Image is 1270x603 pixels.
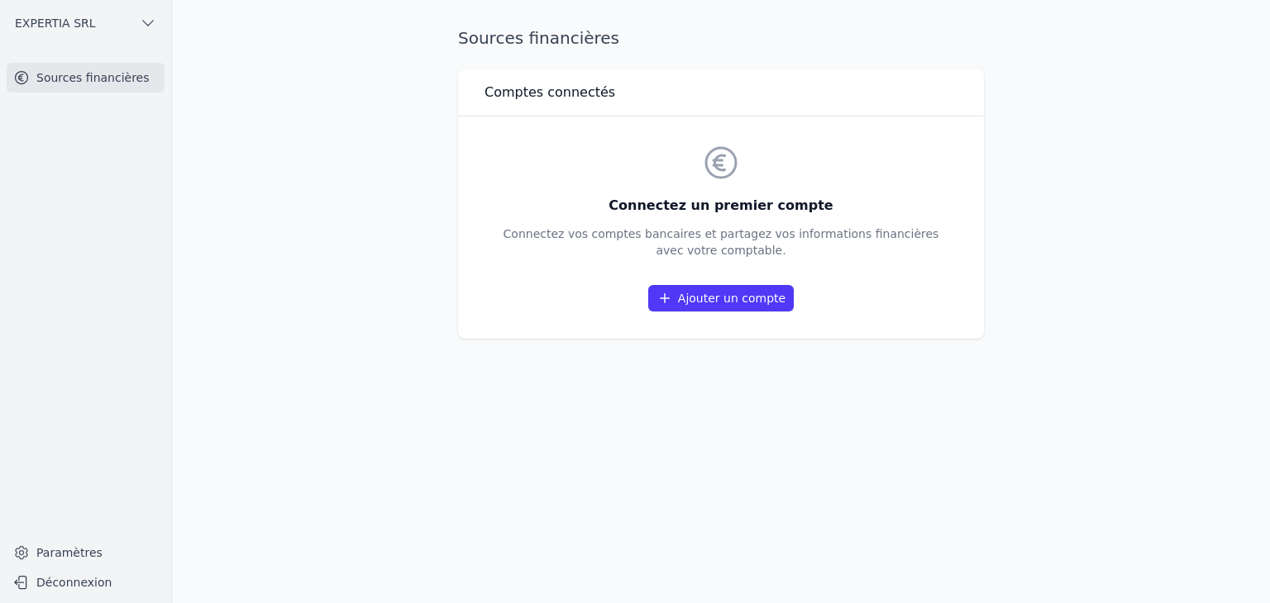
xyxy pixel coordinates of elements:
h3: Connectez un premier compte [504,196,939,216]
a: Paramètres [7,539,165,566]
button: Déconnexion [7,569,165,596]
a: Sources financières [7,63,165,93]
h3: Comptes connectés [485,83,615,102]
a: Ajouter un compte [648,285,794,311]
span: EXPERTIA SRL [15,15,96,31]
h1: Sources financières [458,26,619,50]
button: EXPERTIA SRL [7,10,165,36]
p: Connectez vos comptes bancaires et partagez vos informations financières avec votre comptable. [504,226,939,259]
